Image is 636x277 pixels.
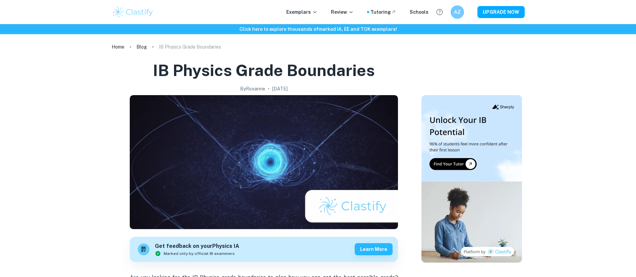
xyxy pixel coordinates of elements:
[112,5,154,19] img: Clastify logo
[1,25,635,33] h6: Click here to explore thousands of marked IA, EE and TOK exemplars !
[112,42,124,52] a: Home
[370,8,396,16] a: Tutoring
[421,95,522,263] img: Thumbnail
[410,8,428,16] a: Schools
[240,85,265,92] h2: By Roxanne
[153,60,375,81] h1: IB Physics Grade Boundaries
[159,43,221,51] p: IB Physics Grade Boundaries
[130,237,398,262] a: Get feedback on yourPhysics IAMarked only by official IB examinersLearn more
[355,243,393,255] button: Learn more
[453,8,461,16] h6: AZ
[268,85,270,92] p: •
[155,242,239,251] h6: Get feedback on your Physics IA
[451,5,464,19] button: AZ
[434,6,445,18] button: Help and Feedback
[130,95,398,229] img: IB Physics Grade Boundaries cover image
[164,251,235,257] span: Marked only by official IB examiners
[286,8,317,16] p: Exemplars
[331,8,354,16] p: Review
[272,85,288,92] h2: [DATE]
[136,42,147,52] a: Blog
[477,6,525,18] button: UPGRADE NOW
